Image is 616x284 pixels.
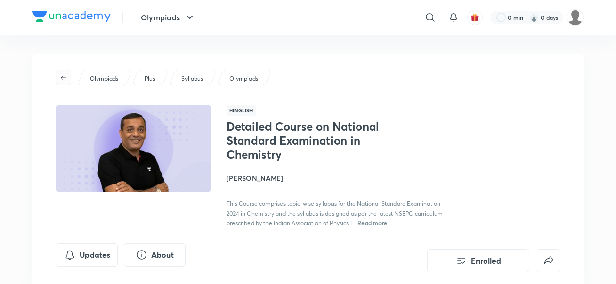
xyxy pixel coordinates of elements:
[90,74,118,83] p: Olympiads
[467,10,483,25] button: avatar
[181,74,203,83] p: Syllabus
[537,249,560,272] button: false
[32,11,111,22] img: Company Logo
[227,119,385,161] h1: Detailed Course on National Standard Examination in Chemistry
[135,8,201,27] button: Olympiads
[56,243,118,267] button: Updates
[427,249,529,272] button: Enrolled
[567,9,584,26] img: Adrinil Sain
[529,13,539,22] img: streak
[227,105,256,116] span: Hinglish
[470,13,479,22] img: avatar
[357,219,387,227] span: Read more
[143,74,157,83] a: Plus
[180,74,205,83] a: Syllabus
[227,200,443,227] span: This Course comprises topic-wise syllabus for the National Standard Examination 2024 in Chemistry...
[227,173,444,183] h4: [PERSON_NAME]
[124,243,186,267] button: About
[145,74,155,83] p: Plus
[54,104,212,193] img: Thumbnail
[229,74,258,83] p: Olympiads
[228,74,260,83] a: Olympiads
[32,11,111,25] a: Company Logo
[88,74,120,83] a: Olympiads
